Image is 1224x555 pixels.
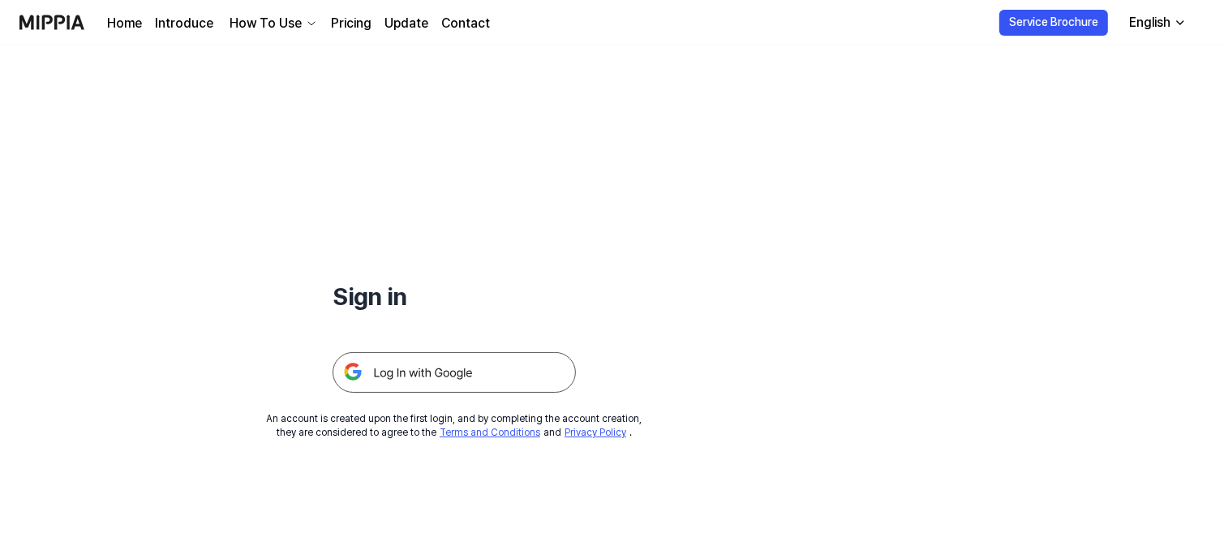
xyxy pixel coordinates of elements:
img: 구글 로그인 버튼 [333,352,576,393]
a: Pricing [331,14,371,33]
a: Introduce [155,14,213,33]
a: Privacy Policy [565,427,626,438]
a: Update [384,14,428,33]
a: Home [107,14,142,33]
h1: Sign in [333,279,576,313]
a: Contact [441,14,490,33]
div: An account is created upon the first login, and by completing the account creation, they are cons... [267,412,642,440]
button: How To Use [226,14,318,33]
a: Terms and Conditions [440,427,540,438]
button: English [1116,6,1196,39]
div: How To Use [226,14,305,33]
button: Service Brochure [999,10,1108,36]
div: English [1126,13,1174,32]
